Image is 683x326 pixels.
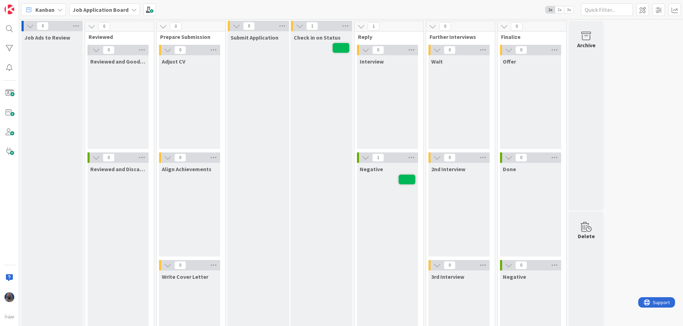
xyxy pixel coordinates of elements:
[174,46,186,54] span: 0
[444,46,456,54] span: 0
[515,261,527,269] span: 0
[555,6,564,13] span: 2x
[90,166,146,173] span: Reviewed and Discarded
[564,6,574,13] span: 3x
[73,6,128,13] b: Job Application Board
[103,46,115,54] span: 0
[103,153,115,162] span: 0
[231,34,278,41] span: Submit Application
[98,22,110,31] span: 0
[430,33,486,40] span: Further Interviews
[360,58,384,65] span: Interview
[358,33,415,40] span: Reply
[431,273,464,280] span: 3rd Interview
[360,166,383,173] span: Negative
[162,273,208,280] span: Write Cover Letter
[24,34,70,41] span: Job Ads to Review
[545,6,555,13] span: 1x
[515,153,527,162] span: 0
[444,261,456,269] span: 0
[174,261,186,269] span: 0
[503,58,516,65] span: Offer
[160,33,217,40] span: Prepare Submission
[162,166,211,173] span: Align Achievements
[372,46,384,54] span: 0
[5,292,14,302] img: JS
[372,153,384,162] span: 1
[511,22,523,31] span: 0
[503,166,516,173] span: Done
[170,22,182,31] span: 0
[294,34,341,41] span: Check in on Status
[578,232,595,240] div: Delete
[243,22,255,30] span: 0
[306,22,318,30] span: 1
[5,5,14,14] img: Visit kanbanzone.com
[577,41,595,49] div: Archive
[174,153,186,162] span: 0
[581,3,633,16] input: Quick Filter...
[503,273,526,280] span: Negative
[431,166,465,173] span: 2nd Interview
[439,22,451,31] span: 0
[501,33,558,40] span: Finalize
[37,22,49,30] span: 0
[431,58,443,65] span: Wait
[5,312,14,321] img: avatar
[89,33,145,40] span: Reviewed
[162,58,185,65] span: Adjust CV
[15,1,32,9] span: Support
[368,22,380,31] span: 1
[515,46,527,54] span: 0
[35,6,55,14] span: Kanban
[90,58,146,65] span: Reviewed and Good to Apply
[444,153,456,162] span: 0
